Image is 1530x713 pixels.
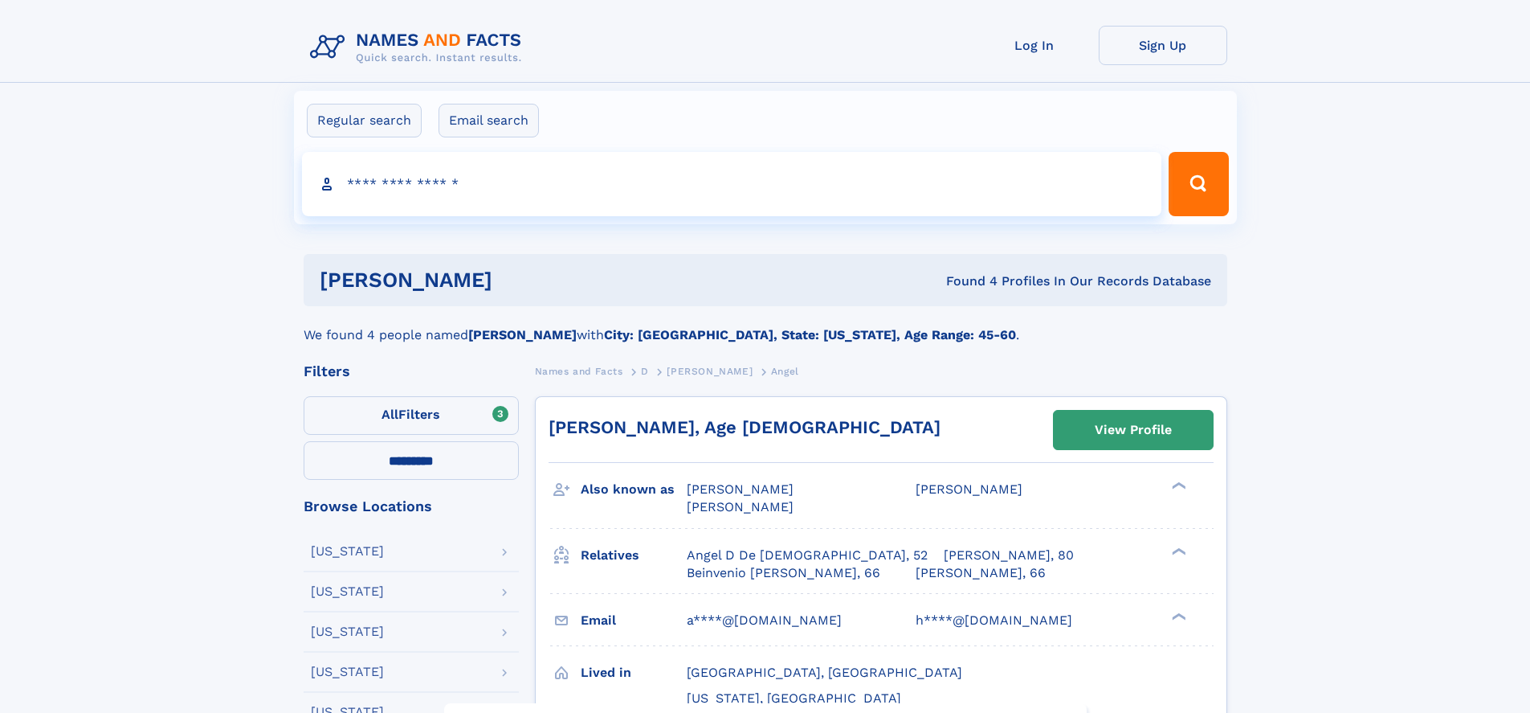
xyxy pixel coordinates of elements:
[641,361,649,381] a: D
[687,690,901,706] span: [US_STATE], [GEOGRAPHIC_DATA]
[304,306,1227,345] div: We found 4 people named with .
[1168,481,1187,491] div: ❯
[687,499,794,514] span: [PERSON_NAME]
[1168,546,1187,556] div: ❯
[1168,611,1187,621] div: ❯
[1169,152,1228,216] button: Search Button
[667,361,753,381] a: [PERSON_NAME]
[687,481,794,497] span: [PERSON_NAME]
[304,26,535,69] img: Logo Names and Facts
[1099,26,1227,65] a: Sign Up
[381,407,398,422] span: All
[311,545,384,558] div: [US_STATE]
[970,26,1099,65] a: Log In
[771,366,799,377] span: Angel
[311,625,384,638] div: [US_STATE]
[304,499,519,514] div: Browse Locations
[641,366,649,377] span: D
[719,272,1211,290] div: Found 4 Profiles In Our Records Database
[667,366,753,377] span: [PERSON_NAME]
[687,665,962,680] span: [GEOGRAPHIC_DATA], [GEOGRAPHIC_DATA]
[687,547,928,564] a: Angel D De [DEMOGRAPHIC_DATA], 52
[549,417,940,437] a: [PERSON_NAME], Age [DEMOGRAPHIC_DATA]
[1054,411,1213,449] a: View Profile
[535,361,623,381] a: Names and Facts
[581,476,687,503] h3: Also known as
[320,270,720,290] h1: [PERSON_NAME]
[581,659,687,686] h3: Lived in
[439,104,539,137] label: Email search
[944,547,1074,564] a: [PERSON_NAME], 80
[307,104,422,137] label: Regular search
[604,327,1016,342] b: City: [GEOGRAPHIC_DATA], State: [US_STATE], Age Range: 45-60
[468,327,577,342] b: [PERSON_NAME]
[304,364,519,379] div: Filters
[916,564,1046,582] a: [PERSON_NAME], 66
[687,564,880,582] a: Beinvenio [PERSON_NAME], 66
[311,585,384,598] div: [US_STATE]
[304,396,519,435] label: Filters
[302,152,1162,216] input: search input
[581,607,687,634] h3: Email
[916,481,1022,497] span: [PERSON_NAME]
[311,666,384,678] div: [US_STATE]
[1095,412,1172,449] div: View Profile
[581,542,687,569] h3: Relatives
